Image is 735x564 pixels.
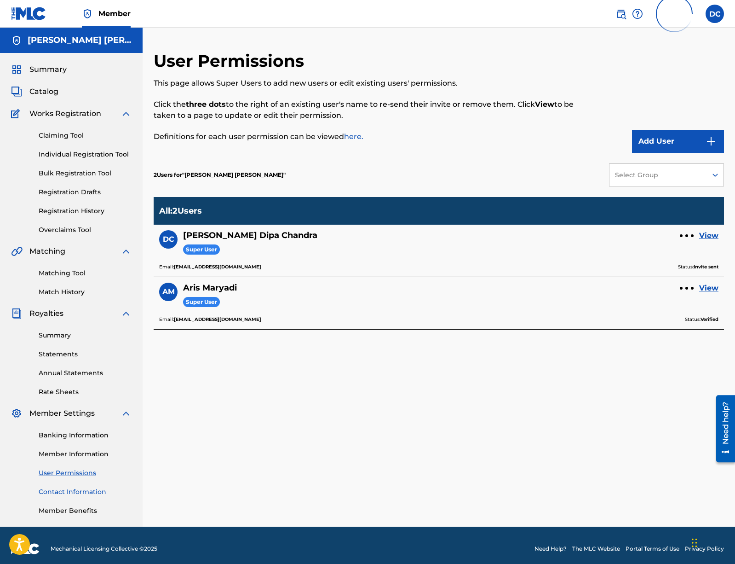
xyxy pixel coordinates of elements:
[39,387,132,397] a: Rate Sheets
[706,136,717,147] img: 9d2ae6d4665cec9f34b9.svg
[615,170,701,180] div: Select Group
[121,408,132,419] img: expand
[29,64,67,75] span: Summary
[344,132,363,141] a: here.
[11,86,22,97] img: Catalog
[159,315,261,324] p: Email:
[182,171,286,178] span: Dian Dipa Chandra
[82,8,93,19] img: Top Rightsholder
[39,131,132,140] a: Claiming Tool
[28,35,132,46] h5: Dian Dipa Chandra
[632,5,643,23] div: Help
[163,234,174,245] span: DC
[29,246,65,257] span: Matching
[159,206,202,216] p: All : 2 Users
[39,487,132,497] a: Contact Information
[678,263,718,271] p: Status:
[39,225,132,235] a: Overclaims Tool
[121,108,132,119] img: expand
[685,315,718,324] p: Status:
[39,349,132,359] a: Statements
[699,230,718,241] a: View
[39,331,132,340] a: Summary
[39,169,132,178] a: Bulk Registration Tool
[11,308,22,319] img: Royalties
[685,545,724,553] a: Privacy Policy
[39,187,132,197] a: Registration Drafts
[98,8,131,19] span: Member
[29,108,101,119] span: Works Registration
[121,308,132,319] img: expand
[154,51,309,71] h2: User Permissions
[183,297,220,308] span: Super User
[183,283,237,293] h5: Aris Maryadi
[39,150,132,159] a: Individual Registration Tool
[632,130,724,153] button: Add User
[626,545,679,553] a: Portal Terms of Use
[632,8,643,19] img: help
[39,268,132,278] a: Matching Tool
[39,287,132,297] a: Match History
[11,108,23,119] img: Works Registration
[39,468,132,478] a: User Permissions
[706,5,724,23] div: User Menu
[615,8,626,19] img: search
[174,264,261,270] b: [EMAIL_ADDRESS][DOMAIN_NAME]
[39,368,132,378] a: Annual Statements
[39,430,132,440] a: Banking Information
[689,520,735,564] iframe: Chat Widget
[154,131,593,142] p: Definitions for each user permission can be viewed
[11,408,22,419] img: Member Settings
[29,408,95,419] span: Member Settings
[615,5,626,23] a: Public Search
[699,283,718,294] a: View
[159,263,261,271] p: Email:
[51,545,157,553] span: Mechanical Licensing Collective © 2025
[154,78,593,89] p: This page allows Super Users to add new users or edit existing users' permissions.
[121,246,132,257] img: expand
[29,308,63,319] span: Royalties
[701,316,718,322] b: Verified
[11,35,22,46] img: Accounts
[39,449,132,459] a: Member Information
[694,264,718,270] b: Invite sent
[174,316,261,322] b: [EMAIL_ADDRESS][DOMAIN_NAME]
[154,99,593,121] p: Click the to the right of an existing user's name to re-send their invite or remove them. Click t...
[39,506,132,516] a: Member Benefits
[162,286,175,297] span: AM
[11,7,46,20] img: MLC Logo
[535,100,554,109] strong: View
[692,529,697,557] div: Drag
[572,545,620,553] a: The MLC Website
[29,86,58,97] span: Catalog
[11,246,23,257] img: Matching
[11,64,22,75] img: Summary
[11,86,58,97] a: CatalogCatalog
[709,392,735,466] iframe: Resource Center
[154,171,182,178] span: 2 Users for
[186,100,226,109] strong: three dots
[534,545,567,553] a: Need Help?
[11,64,67,75] a: SummarySummary
[39,206,132,216] a: Registration History
[183,230,317,241] h5: Dian Dipa Chandra
[183,244,220,255] span: Super User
